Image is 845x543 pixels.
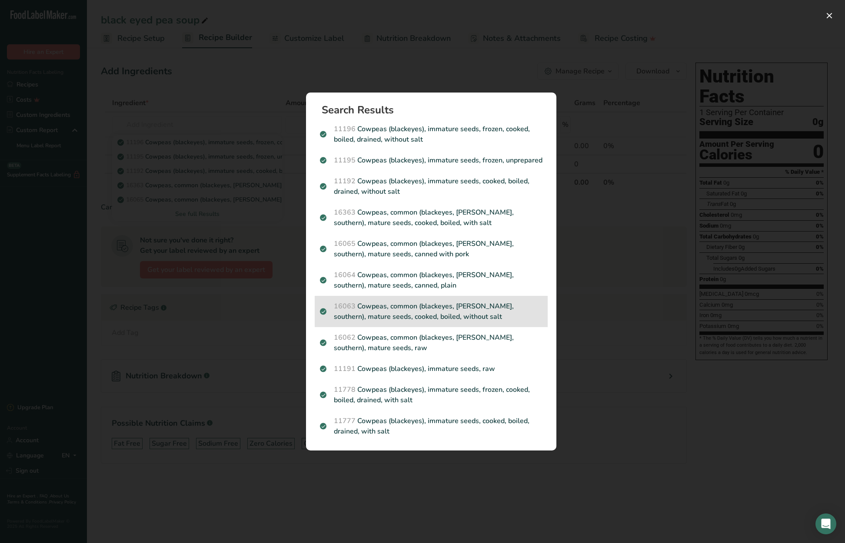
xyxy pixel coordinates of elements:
p: Cowpeas, common (blackeyes, [PERSON_NAME], southern), mature seeds, canned with pork [320,238,542,259]
span: 16064 [334,270,356,280]
p: Cowpeas, common (blackeyes, [PERSON_NAME], southern), mature seeds, canned, plain [320,270,542,291]
p: Cowpeas (blackeyes), immature seeds, frozen, cooked, boiled, drained, without salt [320,124,542,145]
p: Cowpeas, common (blackeyes, [PERSON_NAME], southern), mature seeds, cooked, boiled, with salt [320,207,542,228]
span: 16363 [334,208,356,217]
div: Open Intercom Messenger [815,513,836,534]
p: Cowpeas (blackeyes), immature seeds, raw [320,364,542,374]
span: 11778 [334,385,356,394]
p: Cowpeas (blackeyes), immature seeds, frozen, unprepared [320,155,542,166]
span: 11196 [334,124,356,134]
span: 11777 [334,416,356,426]
span: 16063 [334,301,356,311]
p: Cowpeas (blackeyes), immature seeds, cooked, boiled, drained, with salt [320,416,542,437]
span: 11195 [334,156,356,165]
span: 11191 [334,364,356,374]
p: Cowpeas, common (blackeyes, [PERSON_NAME], southern), mature seeds, cooked, boiled, without salt [320,301,542,322]
span: 11192 [334,176,356,186]
span: 16065 [334,239,356,248]
h1: Search Results [322,105,548,115]
p: Cowpeas (blackeyes), immature seeds, cooked, boiled, drained, without salt [320,176,542,197]
p: Cowpeas (blackeyes), immature seeds, frozen, cooked, boiled, drained, with salt [320,384,542,405]
span: 16062 [334,333,356,342]
p: Cowpeas, common (blackeyes, [PERSON_NAME], southern), mature seeds, raw [320,332,542,353]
